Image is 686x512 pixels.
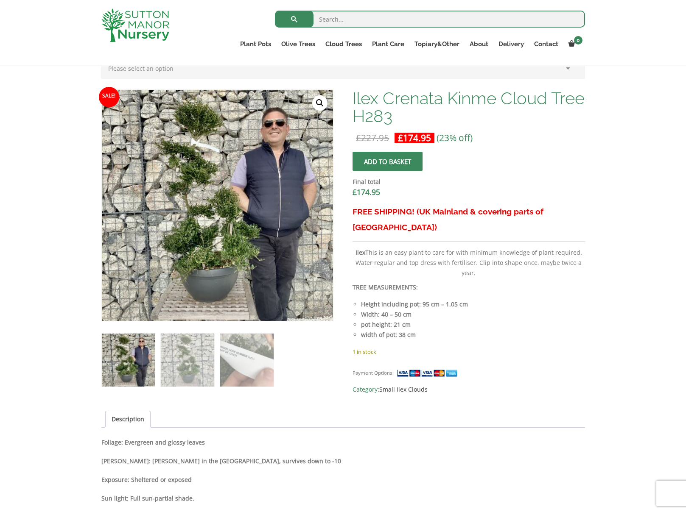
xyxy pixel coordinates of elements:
[361,331,416,339] strong: width of pot: 38 cm
[101,494,194,502] strong: Sun light: Full sun-partial shade.
[563,38,585,50] a: 0
[356,248,365,256] b: Ilex
[101,457,341,465] strong: [PERSON_NAME]: [PERSON_NAME] in the [GEOGRAPHIC_DATA], survives down to -10
[356,132,389,144] bdi: 227.95
[353,152,423,171] button: Add to basket
[397,369,460,378] img: payment supported
[275,11,585,28] input: Search...
[312,95,328,111] a: View full-screen image gallery
[276,38,320,50] a: Olive Trees
[398,132,431,144] bdi: 174.95
[353,347,585,357] p: 1 in stock
[361,320,411,328] strong: pot height: 21 cm
[367,38,409,50] a: Plant Care
[112,411,144,427] a: Description
[235,38,276,50] a: Plant Pots
[353,89,585,125] h1: Ilex Crenata Kinme Cloud Tree H283
[379,385,428,393] a: Small Ilex Clouds
[409,38,465,50] a: Topiary&Other
[361,300,468,308] strong: Height including pot: 95 cm – 1.05 cm
[320,38,367,50] a: Cloud Trees
[574,36,582,45] span: 0
[361,310,412,318] strong: Width: 40 – 50 cm
[465,38,493,50] a: About
[101,8,169,42] img: logo
[398,132,403,144] span: £
[353,187,380,197] bdi: 174.95
[161,334,214,387] img: Ilex Crenata Kinme Cloud Tree H283 - Image 2
[220,334,273,387] img: Ilex Crenata Kinme Cloud Tree H283 - Image 3
[353,248,585,278] p: This is an easy plant to care for with minimum knowledge of plant required. Water regular and top...
[101,476,192,484] strong: Exposure: Sheltered or exposed
[353,384,585,395] span: Category:
[437,132,473,144] span: (23% off)
[353,283,418,291] strong: TREE MEASUREMENTS:
[356,132,361,144] span: £
[353,177,585,187] dt: Final total
[353,204,585,235] h3: FREE SHIPPING! (UK Mainland & covering parts of [GEOGRAPHIC_DATA])
[99,87,119,107] span: Sale!
[101,438,205,446] strong: Foliage: Evergreen and glossy leaves
[353,187,357,197] span: £
[353,370,394,376] small: Payment Options:
[529,38,563,50] a: Contact
[493,38,529,50] a: Delivery
[102,334,155,387] img: Ilex Crenata Kinme Cloud Tree H283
